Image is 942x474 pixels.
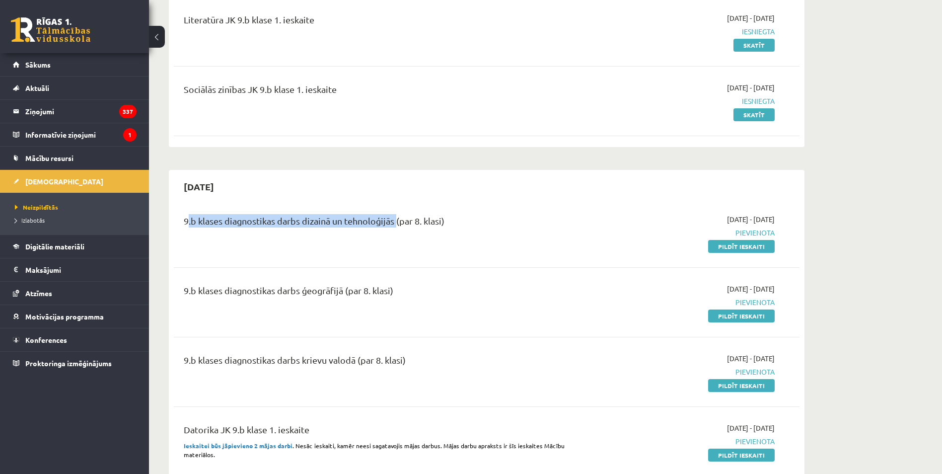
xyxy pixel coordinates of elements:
[184,353,573,372] div: 9.b klases diagnostikas darbs krievu valodā (par 8. klasi)
[184,214,573,233] div: 9.b klases diagnostikas darbs dizainā un tehnoloģijās (par 8. klasi)
[13,77,137,99] a: Aktuāli
[25,177,103,186] span: [DEMOGRAPHIC_DATA]
[25,335,67,344] span: Konferences
[708,310,775,322] a: Pildīt ieskaiti
[25,83,49,92] span: Aktuāli
[25,60,51,69] span: Sākums
[184,442,565,459] span: . Nesāc ieskaiti, kamēr neesi sagatavojis mājas darbus. Mājas darbu apraksts ir šīs ieskaites Māc...
[587,96,775,106] span: Iesniegta
[15,216,139,225] a: Izlabotās
[13,100,137,123] a: Ziņojumi337
[587,297,775,308] span: Pievienota
[727,214,775,225] span: [DATE] - [DATE]
[13,328,137,351] a: Konferences
[708,379,775,392] a: Pildīt ieskaiti
[25,123,137,146] legend: Informatīvie ziņojumi
[13,123,137,146] a: Informatīvie ziņojumi1
[727,423,775,433] span: [DATE] - [DATE]
[708,449,775,462] a: Pildīt ieskaiti
[25,359,112,368] span: Proktoringa izmēģinājums
[25,289,52,298] span: Atzīmes
[25,154,73,162] span: Mācību resursi
[13,282,137,305] a: Atzīmes
[733,108,775,121] a: Skatīt
[184,284,573,302] div: 9.b klases diagnostikas darbs ģeogrāfijā (par 8. klasi)
[13,170,137,193] a: [DEMOGRAPHIC_DATA]
[184,82,573,101] div: Sociālās zinības JK 9.b klase 1. ieskaite
[15,203,139,212] a: Neizpildītās
[727,284,775,294] span: [DATE] - [DATE]
[25,242,84,251] span: Digitālie materiāli
[13,305,137,328] a: Motivācijas programma
[587,26,775,37] span: Iesniegta
[174,175,224,198] h2: [DATE]
[727,353,775,364] span: [DATE] - [DATE]
[13,258,137,281] a: Maksājumi
[184,442,292,450] strong: Ieskaitei būs jāpievieno 2 mājas darbi
[184,13,573,31] div: Literatūra JK 9.b klase 1. ieskaite
[15,216,45,224] span: Izlabotās
[13,53,137,76] a: Sākums
[727,13,775,23] span: [DATE] - [DATE]
[184,423,573,441] div: Datorika JK 9.b klase 1. ieskaite
[13,352,137,375] a: Proktoringa izmēģinājums
[25,100,137,123] legend: Ziņojumi
[727,82,775,93] span: [DATE] - [DATE]
[119,105,137,118] i: 337
[733,39,775,52] a: Skatīt
[25,258,137,281] legend: Maksājumi
[13,235,137,258] a: Digitālie materiāli
[708,240,775,253] a: Pildīt ieskaiti
[587,367,775,377] span: Pievienota
[15,203,58,211] span: Neizpildītās
[587,436,775,447] span: Pievienota
[11,17,90,42] a: Rīgas 1. Tālmācības vidusskola
[123,128,137,142] i: 1
[25,312,104,321] span: Motivācijas programma
[13,147,137,169] a: Mācību resursi
[587,228,775,238] span: Pievienota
